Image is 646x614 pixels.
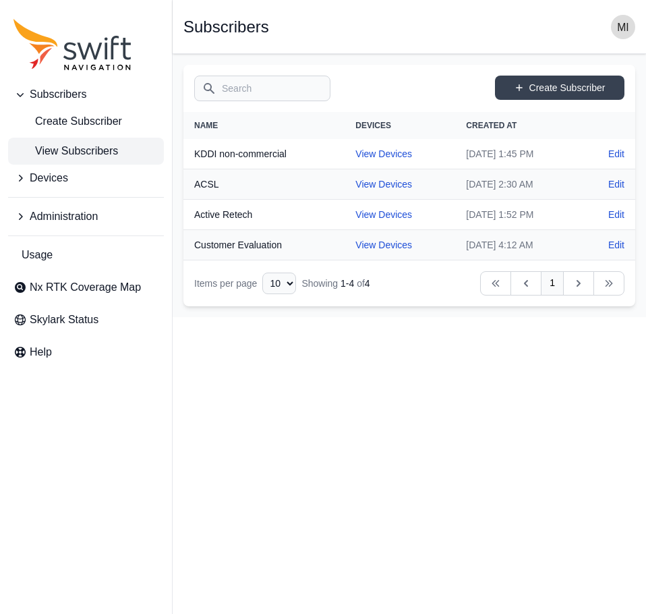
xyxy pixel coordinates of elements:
[30,312,98,328] span: Skylark Status
[183,230,345,260] th: Customer Evaluation
[455,112,581,139] th: Created At
[30,279,141,296] span: Nx RTK Coverage Map
[345,112,455,139] th: Devices
[355,240,412,250] a: View Devices
[8,138,164,165] a: View Subscribers
[611,15,635,39] img: user photo
[355,179,412,190] a: View Devices
[8,203,164,230] button: Administration
[455,200,581,230] td: [DATE] 1:52 PM
[301,277,370,290] div: Showing of
[183,112,345,139] th: Name
[183,260,635,306] nav: Table navigation
[8,339,164,366] a: Help
[455,139,581,169] td: [DATE] 1:45 PM
[365,278,370,289] span: 4
[608,177,624,191] a: Edit
[608,147,624,161] a: Edit
[8,165,164,192] button: Devices
[183,200,345,230] th: Active Retech
[355,209,412,220] a: View Devices
[194,76,330,101] input: Search
[8,306,164,333] a: Skylark Status
[8,81,164,108] button: Subscribers
[30,208,98,225] span: Administration
[30,86,86,103] span: Subscribers
[355,148,412,159] a: View Devices
[183,19,269,35] h1: Subscribers
[455,169,581,200] td: [DATE] 2:30 AM
[608,208,624,221] a: Edit
[22,247,53,263] span: Usage
[262,273,296,294] select: Display Limit
[30,344,52,360] span: Help
[608,238,624,252] a: Edit
[455,230,581,260] td: [DATE] 4:12 AM
[194,278,257,289] span: Items per page
[8,242,164,269] a: Usage
[8,108,164,135] a: Create Subscriber
[30,170,68,186] span: Devices
[495,76,624,100] a: Create Subscriber
[183,139,345,169] th: KDDI non-commercial
[183,169,345,200] th: ACSL
[13,143,118,159] span: View Subscribers
[341,278,354,289] span: 1 - 4
[8,274,164,301] a: Nx RTK Coverage Map
[13,113,122,130] span: Create Subscriber
[541,271,564,296] a: 1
